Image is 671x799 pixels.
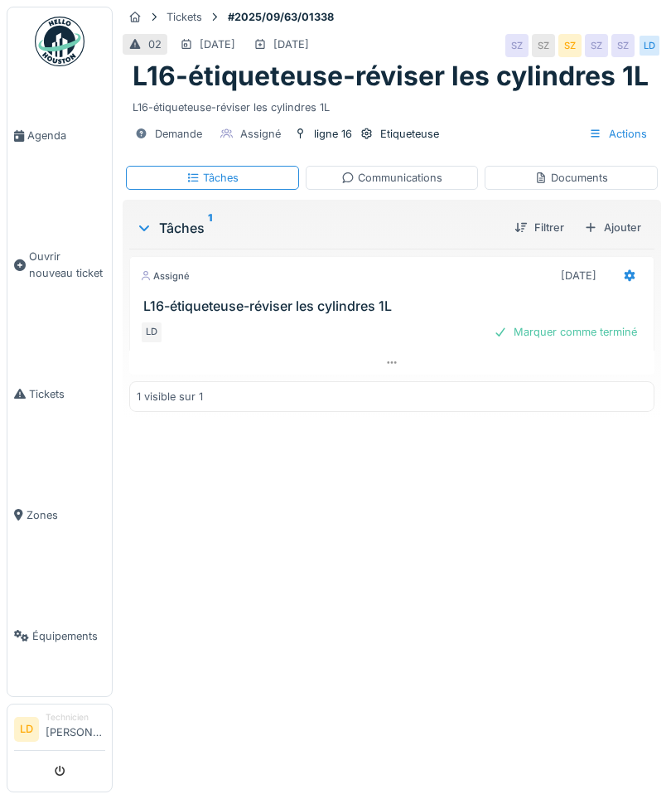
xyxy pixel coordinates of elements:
div: L16-étiqueteuse-réviser les cylindres 1L [133,93,651,115]
li: [PERSON_NAME] [46,711,105,747]
li: LD [14,717,39,742]
a: Équipements [7,575,112,696]
h3: L16-étiqueteuse-réviser les cylindres 1L [143,298,647,314]
div: Etiqueteuse [380,126,439,142]
a: LD Technicien[PERSON_NAME] [14,711,105,751]
div: [DATE] [561,268,596,283]
div: LD [140,321,163,344]
div: Communications [341,170,442,186]
strong: #2025/09/63/01338 [221,9,340,25]
a: Tickets [7,333,112,454]
h1: L16-étiqueteuse-réviser les cylindres 1L [133,61,649,92]
span: Équipements [32,628,105,644]
a: Ouvrir nouveau ticket [7,196,112,333]
div: 02 [148,36,162,52]
div: SZ [558,34,582,57]
div: Technicien [46,711,105,724]
div: Assigné [240,126,281,142]
div: Assigné [140,269,190,283]
div: SZ [611,34,635,57]
span: Ouvrir nouveau ticket [29,249,105,280]
div: Tâches [136,218,501,238]
a: Agenda [7,75,112,196]
span: Zones [27,507,105,523]
div: 1 visible sur 1 [137,389,203,404]
div: SZ [532,34,555,57]
div: Filtrer [508,216,571,239]
sup: 1 [208,218,212,238]
span: Tickets [29,386,105,402]
div: SZ [505,34,529,57]
div: SZ [585,34,608,57]
a: Zones [7,454,112,575]
div: LD [638,34,661,57]
div: [DATE] [200,36,235,52]
div: Documents [534,170,608,186]
div: Tickets [167,9,202,25]
img: Badge_color-CXgf-gQk.svg [35,17,84,66]
div: Marquer comme terminé [487,321,644,343]
div: Ajouter [577,216,648,239]
span: Agenda [27,128,105,143]
div: Tâches [186,170,239,186]
div: Demande [155,126,202,142]
div: ligne 16 [314,126,352,142]
div: [DATE] [273,36,309,52]
div: Actions [582,122,654,146]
